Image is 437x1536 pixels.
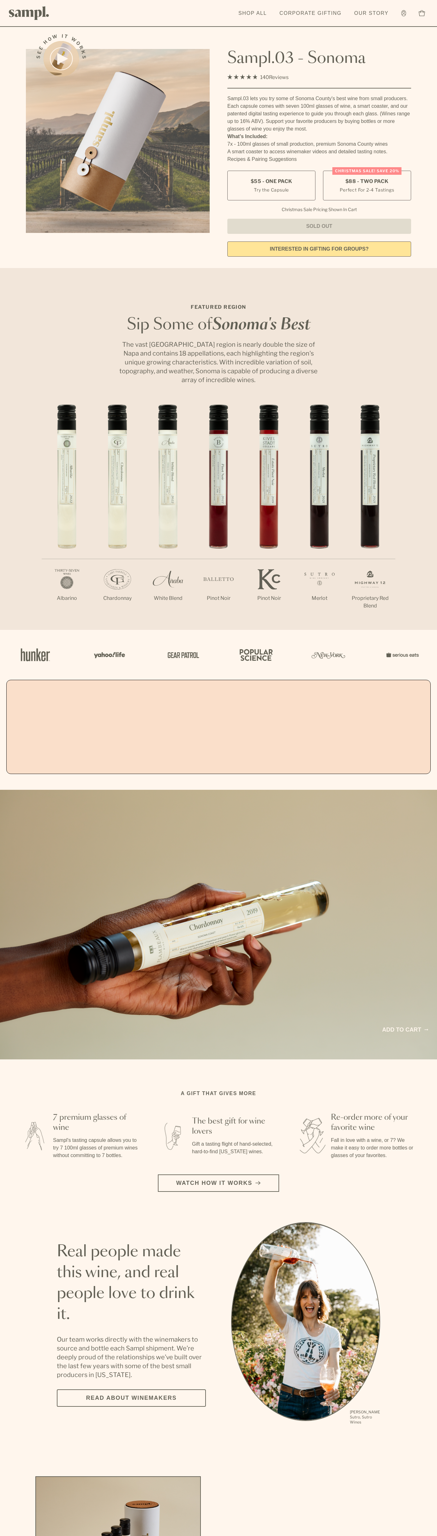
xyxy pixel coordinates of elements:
[163,641,201,668] img: Artboard_5_7fdae55a-36fd-43f7-8bfd-f74a06a2878e_x450.png
[340,186,394,193] small: Perfect For 2-4 Tastings
[42,405,92,622] li: 1 / 7
[345,178,389,185] span: $88 - Two Pack
[44,41,79,76] button: See how it works
[294,405,345,622] li: 6 / 7
[331,1112,417,1133] h3: Re-order more of your favorite wine
[158,1174,279,1192] button: Watch how it works
[227,49,411,68] h1: Sampl.03 - Sonoma
[192,1116,278,1137] h3: The best gift for wine lovers
[117,303,320,311] p: Featured Region
[350,1410,380,1425] p: [PERSON_NAME] Sutro, Sutro Wines
[383,641,421,668] img: Artboard_7_5b34974b-f019-449e-91fb-745f8d0877ee_x450.png
[235,6,270,20] a: Shop All
[227,140,411,148] li: 7x - 100ml glasses of small production, premium Sonoma County wines
[231,1222,380,1426] div: slide 1
[193,405,244,622] li: 4 / 7
[57,1389,206,1407] a: Read about Winemakers
[26,49,210,233] img: Sampl.03 - Sonoma
[227,155,411,163] li: Recipes & Pairing Suggestions
[278,207,360,212] li: Christmas Sale Pricing Shown In Cart
[57,1241,206,1325] h2: Real people made this wine, and real people love to drink it.
[254,186,289,193] small: Try the Capsule
[212,317,310,332] em: Sonoma's Best
[192,1140,278,1155] p: Gift a tasting flight of hand-selected, hard-to-find [US_STATE] wines.
[42,594,92,602] p: Albarino
[260,74,269,80] span: 140
[236,641,274,668] img: Artboard_4_28b4d326-c26e-48f9-9c80-911f17d6414e_x450.png
[332,167,402,175] div: Christmas SALE! Save 20%
[53,1137,139,1159] p: Sampl's tasting capsule allows you to try 7 100ml glasses of premium wines without committing to ...
[117,317,320,332] h2: Sip Some of
[181,1090,256,1097] h2: A gift that gives more
[143,594,193,602] p: White Blend
[269,74,289,80] span: Reviews
[92,594,143,602] p: Chardonnay
[227,219,411,234] button: Sold Out
[251,178,292,185] span: $55 - One Pack
[227,241,411,257] a: interested in gifting for groups?
[53,1112,139,1133] h3: 7 premium glasses of wine
[345,594,395,610] p: Proprietary Red Blend
[143,405,193,622] li: 3 / 7
[57,1335,206,1379] p: Our team works directly with the winemakers to source and bottle each Sampl shipment. We’re deepl...
[276,6,345,20] a: Corporate Gifting
[231,1222,380,1426] ul: carousel
[309,641,347,668] img: Artboard_3_0b291449-6e8c-4d07-b2c2-3f3601a19cd1_x450.png
[227,95,411,133] div: Sampl.03 lets you try some of Sonoma County's best wine from small producers. Each capsule comes ...
[382,1026,428,1034] a: Add to cart
[331,1137,417,1159] p: Fall in love with a wine, or 7? We make it easy to order more bottles or glasses of your favorites.
[227,134,267,139] strong: What’s Included:
[244,405,294,622] li: 5 / 7
[244,594,294,602] p: Pinot Noir
[92,405,143,622] li: 2 / 7
[117,340,320,384] p: The vast [GEOGRAPHIC_DATA] region is nearly double the size of Napa and contains 18 appellations,...
[227,148,411,155] li: A smart coaster to access winemaker videos and detailed tasting notes.
[294,594,345,602] p: Merlot
[351,6,392,20] a: Our Story
[227,73,289,82] div: 140Reviews
[9,6,49,20] img: Sampl logo
[90,641,128,668] img: Artboard_6_04f9a106-072f-468a-bdd7-f11783b05722_x450.png
[16,641,54,668] img: Artboard_1_c8cd28af-0030-4af1-819c-248e302c7f06_x450.png
[193,594,244,602] p: Pinot Noir
[345,405,395,630] li: 7 / 7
